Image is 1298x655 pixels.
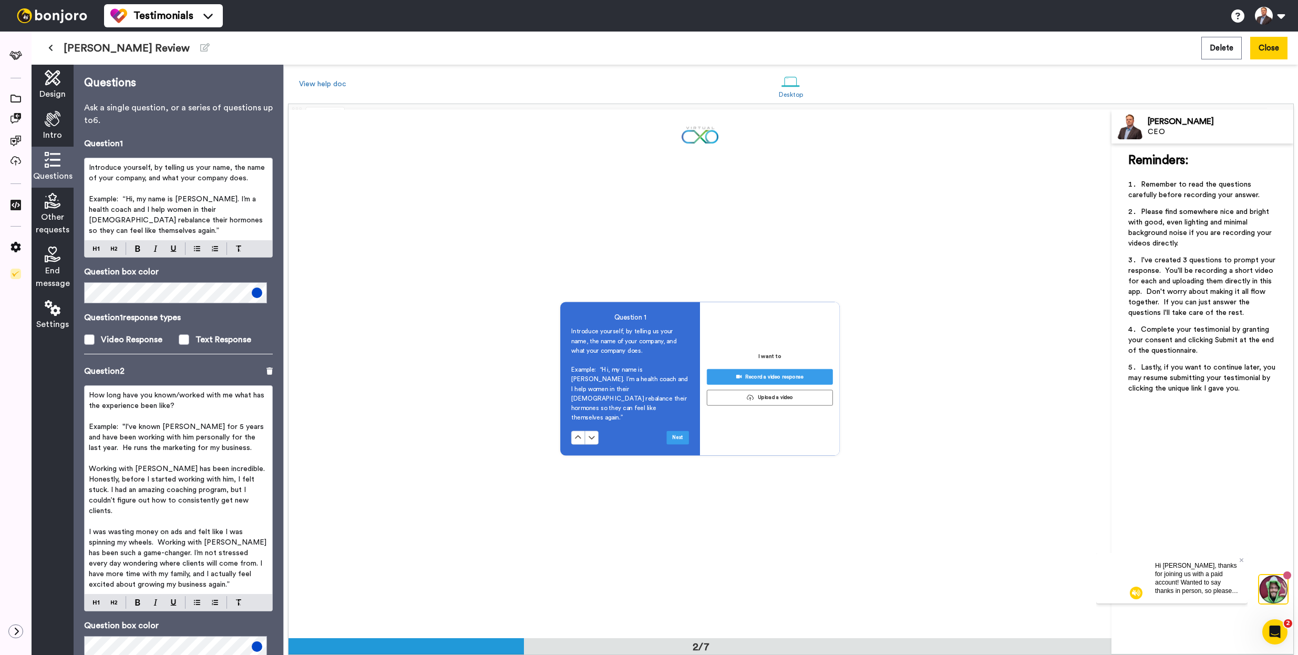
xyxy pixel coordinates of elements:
[1148,128,1293,137] div: CEO
[1284,619,1292,628] span: 2
[1128,181,1260,199] span: Remember to read the questions carefully before recording your answer.
[36,211,69,236] span: Other requests
[64,41,190,56] span: [PERSON_NAME] Review
[707,390,833,405] button: Upload a video
[111,598,117,607] img: heading-two-block.svg
[235,599,242,606] img: clear-format.svg
[135,245,140,252] img: bold-mark.svg
[571,329,678,354] span: Introduce yourself, by telling us your name, the name of your company, and what your company does.
[1148,117,1293,127] div: [PERSON_NAME]
[84,75,273,91] p: Questions
[39,88,66,100] span: Design
[110,7,127,24] img: tm-color.svg
[84,619,273,632] p: Question box color
[36,318,69,331] span: Settings
[111,244,117,253] img: heading-two-block.svg
[235,245,242,252] img: clear-format.svg
[774,67,809,104] a: Desktop
[713,372,828,382] div: Record a video response
[212,244,218,253] img: numbered-block.svg
[666,431,689,445] button: Next
[299,80,346,88] a: View help doc
[89,392,266,410] span: How long have you known/worked with me what has the experience been like?
[153,245,158,252] img: italic-mark.svg
[89,423,266,452] span: Example: "I've known [PERSON_NAME] for 5 years and have been working with him personally for the ...
[93,244,99,253] img: heading-one-block.svg
[1128,154,1188,167] span: Reminders:
[212,598,218,607] img: numbered-block.svg
[153,599,158,606] img: italic-mark.svg
[89,164,267,182] span: Introduce yourself, by telling us your name, the name of your company, and what your company does.
[170,245,177,252] img: underline-mark.svg
[1117,114,1142,139] img: Profile Image
[33,170,73,182] span: Questions
[1128,364,1278,392] span: Lastly, if you want to continue later, you may resume submitting your testimonial by clicking the...
[571,313,689,322] h4: Question 1
[89,196,265,234] span: Example: “Hi, my name is [PERSON_NAME]. I’m a health coach and I help women in their [DEMOGRAPHIC...
[758,352,781,361] p: I want to
[194,244,200,253] img: bulleted-block.svg
[135,599,140,606] img: bold-mark.svg
[13,8,91,23] img: bj-logo-header-white.svg
[93,598,99,607] img: heading-one-block.svg
[84,137,123,150] p: Question 1
[59,9,142,84] span: Hi [PERSON_NAME], thanks for joining us with a paid account! Wanted to say thanks in person, so p...
[571,366,690,421] span: Example: “Hi, my name is [PERSON_NAME]. I’m a health coach and I help women in their [DEMOGRAPHIC...
[84,101,273,127] p: Ask a single question, or a series of questions up to 6 .
[11,269,21,279] img: Checklist.svg
[34,34,46,46] img: mute-white.svg
[195,333,251,346] div: Text Response
[1201,37,1242,59] button: Delete
[84,365,125,377] p: Question 2
[84,311,273,324] p: Question 1 response types
[133,8,193,23] span: Testimonials
[89,528,269,588] span: I was wasting money on ads and felt like I was spinning my wheels. Working with [PERSON_NAME] has...
[36,264,70,290] span: End message
[43,129,62,141] span: Intro
[707,369,833,385] button: Record a video response
[1262,619,1287,644] iframe: Intercom live chat
[1128,257,1278,316] span: I've created 3 questions to prompt your response. You'll be recording a short video for each and ...
[1250,37,1287,59] button: Close
[84,265,273,278] p: Question box color
[1128,208,1274,247] span: Please find somewhere nice and bright with good, even lighting and minimal background noise if yo...
[101,333,162,346] div: Video Response
[194,598,200,607] img: bulleted-block.svg
[676,640,726,654] div: 2/7
[170,599,177,606] img: underline-mark.svg
[1128,326,1276,354] span: Complete your testimonial by granting your consent and clicking Submit at the end of the question...
[1,2,29,30] img: 3183ab3e-59ed-45f6-af1c-10226f767056-1659068401.jpg
[779,91,803,98] div: Desktop
[89,465,269,515] span: Working with [PERSON_NAME] has been incredible. Honestly, before I started working with him, I fe...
